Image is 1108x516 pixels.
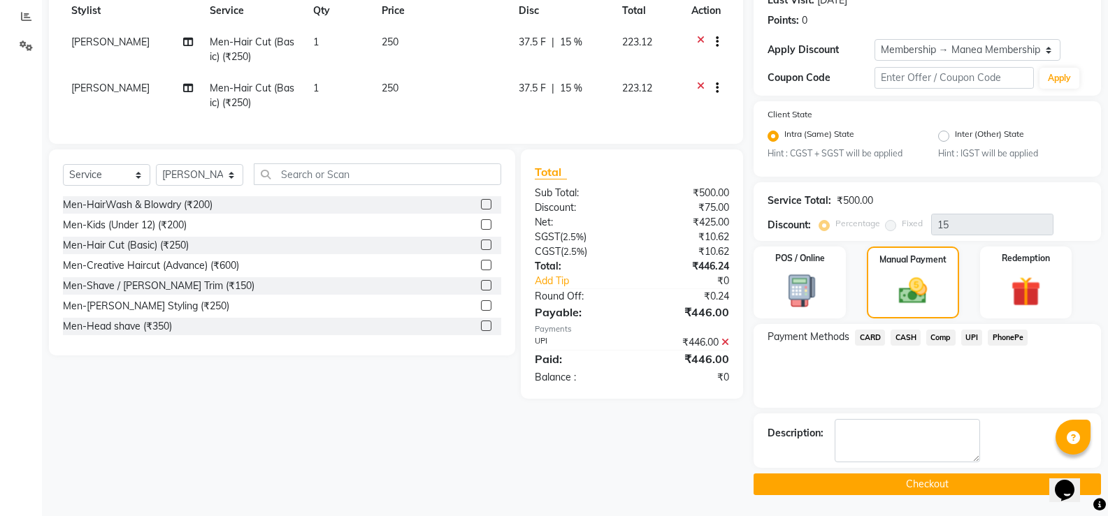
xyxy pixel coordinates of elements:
[632,335,740,350] div: ₹446.00
[71,36,150,48] span: [PERSON_NAME]
[768,193,831,208] div: Service Total:
[313,82,319,94] span: 1
[768,147,916,160] small: Hint : CGST + SGST will be applied
[63,319,172,334] div: Men-Head shave (₹350)
[63,218,187,233] div: Men-Kids (Under 12) (₹200)
[63,279,254,293] div: Men-Shave / [PERSON_NAME] Trim (₹150)
[63,198,213,212] div: Men-HairWash & Blowdry (₹200)
[955,128,1024,145] label: Inter (Other) State
[560,81,582,96] span: 15 %
[63,238,189,253] div: Men-Hair Cut (Basic) (₹250)
[835,217,880,230] label: Percentage
[768,71,874,85] div: Coupon Code
[754,473,1101,495] button: Checkout
[563,231,584,242] span: 2.5%
[837,193,873,208] div: ₹500.00
[632,289,740,304] div: ₹0.24
[524,335,632,350] div: UPI
[891,330,921,346] span: CASH
[524,230,632,244] div: ( )
[254,163,501,185] input: Search or Scan
[632,244,740,259] div: ₹10.62
[71,82,150,94] span: [PERSON_NAME]
[210,82,294,109] span: Men-Hair Cut (Basic) (₹250)
[879,253,947,266] label: Manual Payment
[524,186,632,200] div: Sub Total:
[524,351,632,367] div: Paid:
[890,274,936,307] img: _cash.svg
[632,351,740,367] div: ₹446.00
[776,273,824,309] img: _pos-terminal.svg
[768,218,811,233] div: Discount:
[524,259,632,274] div: Total:
[632,370,740,385] div: ₹0
[382,82,398,94] span: 250
[855,330,885,346] span: CARD
[768,426,823,441] div: Description:
[632,215,740,230] div: ₹425.00
[535,230,560,243] span: SGST
[768,330,849,344] span: Payment Methods
[524,289,632,304] div: Round Off:
[938,147,1087,160] small: Hint : IGST will be applied
[632,304,740,320] div: ₹446.00
[563,246,584,257] span: 2.5%
[961,330,983,346] span: UPI
[784,128,854,145] label: Intra (Same) State
[524,200,632,215] div: Discount:
[519,35,546,50] span: 37.5 F
[535,165,567,179] span: Total
[524,370,632,385] div: Balance :
[524,215,632,230] div: Net:
[775,252,825,265] label: POS / Online
[63,258,239,273] div: Men-Creative Haircut (Advance) (₹600)
[768,13,799,28] div: Points:
[632,230,740,244] div: ₹10.62
[802,13,807,28] div: 0
[902,217,923,230] label: Fixed
[313,36,319,48] span: 1
[524,304,632,320] div: Payable:
[632,200,740,215] div: ₹75.00
[1049,460,1094,502] iframe: chat widget
[632,186,740,200] div: ₹500.00
[1039,68,1079,89] button: Apply
[63,299,229,314] div: Men-[PERSON_NAME] Styling (₹250)
[622,82,652,94] span: 223.12
[560,35,582,50] span: 15 %
[552,81,554,96] span: |
[650,274,740,288] div: ₹0
[535,245,561,258] span: CGST
[768,108,812,121] label: Client State
[622,36,652,48] span: 223.12
[768,43,874,57] div: Apply Discount
[382,36,398,48] span: 250
[875,67,1034,89] input: Enter Offer / Coupon Code
[1002,273,1050,310] img: _gift.svg
[535,323,729,335] div: Payments
[524,244,632,259] div: ( )
[210,36,294,63] span: Men-Hair Cut (Basic) (₹250)
[988,330,1028,346] span: PhonePe
[524,274,650,288] a: Add Tip
[519,81,546,96] span: 37.5 F
[632,259,740,274] div: ₹446.24
[1002,252,1050,265] label: Redemption
[926,330,956,346] span: Comp
[552,35,554,50] span: |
